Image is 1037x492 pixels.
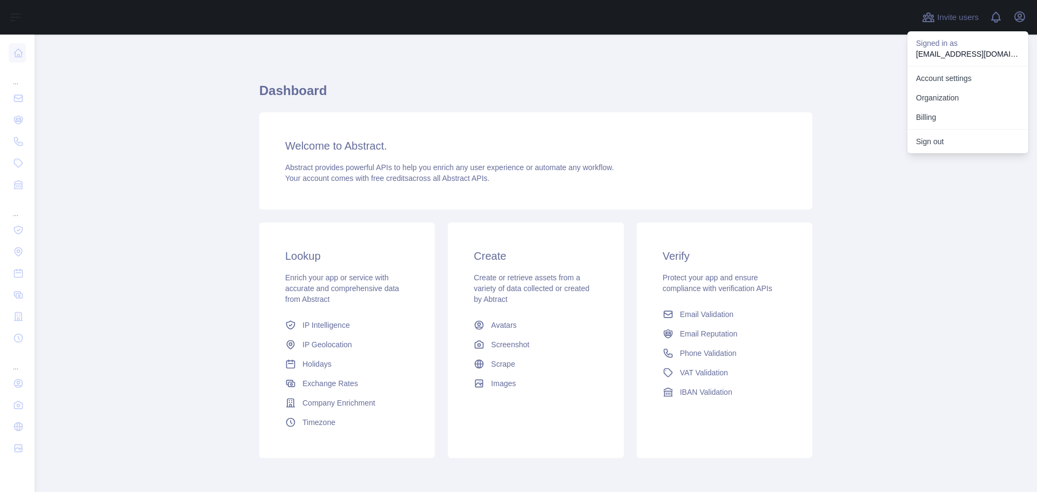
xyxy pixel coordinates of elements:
[302,320,350,331] span: IP Intelligence
[491,359,515,369] span: Scrape
[281,354,413,374] a: Holidays
[920,9,981,26] button: Invite users
[907,88,1028,107] a: Organization
[469,374,602,393] a: Images
[916,49,1020,59] p: [EMAIL_ADDRESS][DOMAIN_NAME]
[281,413,413,432] a: Timezone
[680,309,733,320] span: Email Validation
[474,273,589,304] span: Create or retrieve assets from a variety of data collected or created by Abtract
[302,339,352,350] span: IP Geolocation
[281,335,413,354] a: IP Geolocation
[474,248,597,264] h3: Create
[937,11,979,24] span: Invite users
[259,82,812,108] h1: Dashboard
[907,132,1028,151] button: Sign out
[658,324,791,343] a: Email Reputation
[281,393,413,413] a: Company Enrichment
[916,38,1020,49] p: Signed in as
[491,378,516,389] span: Images
[680,387,732,397] span: IBAN Validation
[658,382,791,402] a: IBAN Validation
[285,138,786,153] h3: Welcome to Abstract.
[907,69,1028,88] a: Account settings
[663,248,786,264] h3: Verify
[680,328,738,339] span: Email Reputation
[9,350,26,372] div: ...
[285,248,409,264] h3: Lookup
[907,107,1028,127] button: Billing
[9,197,26,218] div: ...
[469,315,602,335] a: Avatars
[281,374,413,393] a: Exchange Rates
[302,397,375,408] span: Company Enrichment
[9,65,26,86] div: ...
[658,363,791,382] a: VAT Validation
[663,273,772,293] span: Protect your app and ensure compliance with verification APIs
[469,335,602,354] a: Screenshot
[658,305,791,324] a: Email Validation
[281,315,413,335] a: IP Intelligence
[285,273,399,304] span: Enrich your app or service with accurate and comprehensive data from Abstract
[302,378,358,389] span: Exchange Rates
[371,174,408,183] span: free credits
[469,354,602,374] a: Scrape
[302,417,335,428] span: Timezone
[680,367,728,378] span: VAT Validation
[680,348,737,359] span: Phone Validation
[491,320,516,331] span: Avatars
[658,343,791,363] a: Phone Validation
[285,163,614,172] span: Abstract provides powerful APIs to help you enrich any user experience or automate any workflow.
[302,359,332,369] span: Holidays
[491,339,529,350] span: Screenshot
[285,174,489,183] span: Your account comes with across all Abstract APIs.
